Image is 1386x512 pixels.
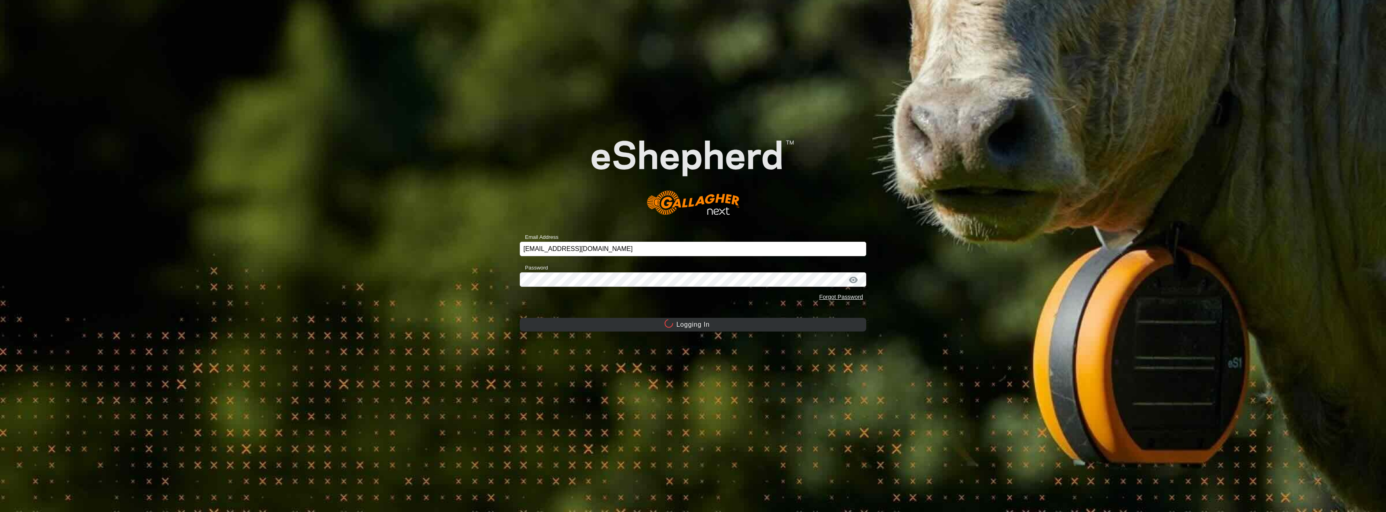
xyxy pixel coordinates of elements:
a: Forgot Password [819,294,863,300]
label: Password [520,264,548,272]
img: E-shepherd Logo [554,111,832,229]
input: Email Address [520,242,866,256]
button: Logging In [520,318,866,332]
label: Email Address [520,233,558,241]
